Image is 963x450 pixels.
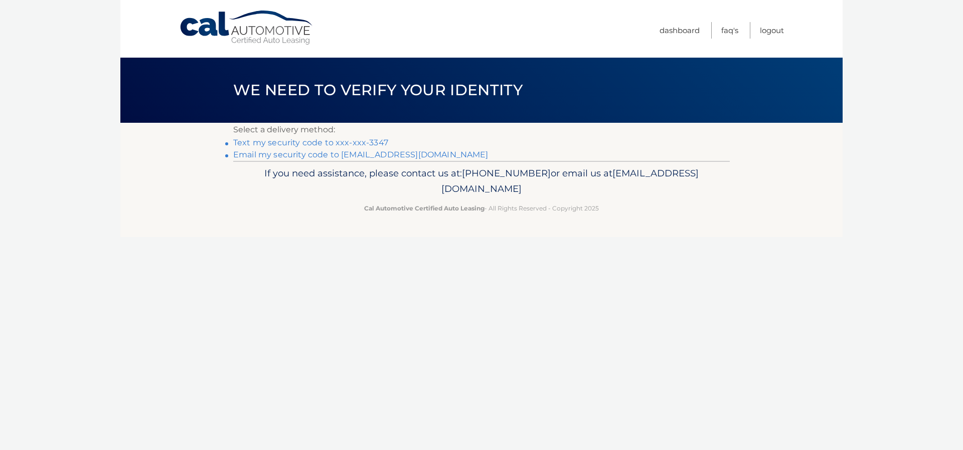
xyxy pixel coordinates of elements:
a: Email my security code to [EMAIL_ADDRESS][DOMAIN_NAME] [233,150,489,159]
p: Select a delivery method: [233,123,730,137]
p: - All Rights Reserved - Copyright 2025 [240,203,723,213]
strong: Cal Automotive Certified Auto Leasing [364,204,485,212]
a: Dashboard [660,22,700,39]
a: FAQ's [721,22,738,39]
span: We need to verify your identity [233,81,523,99]
p: If you need assistance, please contact us at: or email us at [240,165,723,197]
a: Text my security code to xxx-xxx-3347 [233,138,388,147]
a: Cal Automotive [179,10,314,46]
span: [PHONE_NUMBER] [462,167,551,179]
a: Logout [760,22,784,39]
